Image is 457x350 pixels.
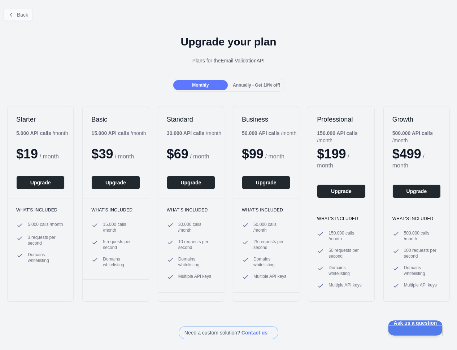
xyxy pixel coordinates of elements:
span: Domains whitelisting [328,265,365,276]
span: Domains whitelisting [404,265,441,276]
iframe: Help Scout Beacon - Open [388,320,443,336]
span: Multiple API keys [178,274,211,281]
span: Multiple API keys [404,282,437,289]
span: Multiple API keys [253,274,286,281]
span: Multiple API keys [328,282,361,289]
